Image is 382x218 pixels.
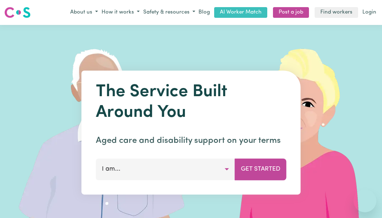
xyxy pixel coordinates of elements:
[273,7,309,18] a: Post a job
[96,134,286,147] p: Aged care and disability support on your terms
[315,7,358,18] a: Find workers
[96,159,235,180] button: I am...
[353,190,376,212] iframe: Button to launch messaging window
[68,7,100,19] button: About us
[197,7,211,18] a: Blog
[4,4,31,21] a: Careseekers logo
[4,6,31,19] img: Careseekers logo
[96,82,286,123] h1: The Service Built Around You
[361,7,378,18] a: Login
[214,7,267,18] a: AI Worker Match
[235,159,286,180] button: Get Started
[100,7,141,19] button: How it works
[141,7,197,19] button: Safety & resources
